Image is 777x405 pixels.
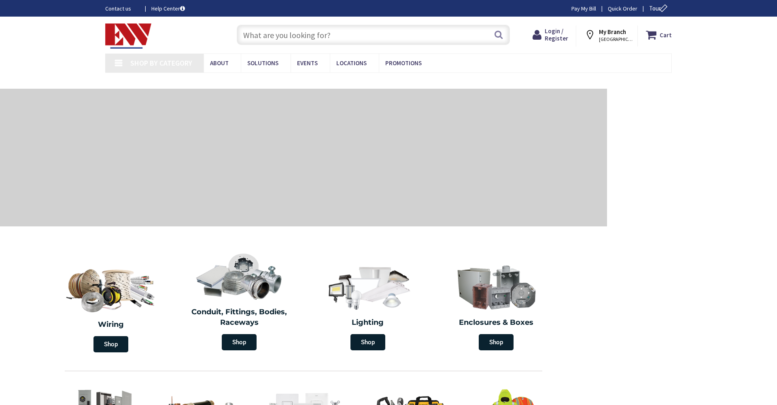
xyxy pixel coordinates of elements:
[306,259,430,354] a: Lighting Shop
[297,59,318,67] span: Events
[571,4,596,13] a: Pay My Bill
[222,334,257,350] span: Shop
[105,23,151,49] img: Electrical Wholesalers, Inc.
[51,320,171,330] h2: Wiring
[608,4,637,13] a: Quick Order
[177,249,302,354] a: Conduit, Fittings, Bodies, Raceways Shop
[599,28,626,36] strong: My Branch
[350,334,385,350] span: Shop
[93,336,128,352] span: Shop
[649,4,670,12] span: Tour
[660,28,672,42] strong: Cart
[237,25,510,45] input: What are you looking for?
[533,28,568,42] a: Login / Register
[310,318,426,328] h2: Lighting
[646,28,672,42] a: Cart
[210,59,229,67] span: About
[385,59,422,67] span: Promotions
[434,259,559,354] a: Enclosures & Boxes Shop
[438,318,555,328] h2: Enclosures & Boxes
[479,334,514,350] span: Shop
[105,4,138,13] a: Contact us
[47,259,175,356] a: Wiring Shop
[545,27,568,42] span: Login / Register
[599,36,633,43] span: [GEOGRAPHIC_DATA], [GEOGRAPHIC_DATA]
[130,58,192,68] span: Shop By Category
[181,307,298,328] h2: Conduit, Fittings, Bodies, Raceways
[584,28,630,42] div: My Branch [GEOGRAPHIC_DATA], [GEOGRAPHIC_DATA]
[151,4,185,13] a: Help Center
[247,59,278,67] span: Solutions
[336,59,367,67] span: Locations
